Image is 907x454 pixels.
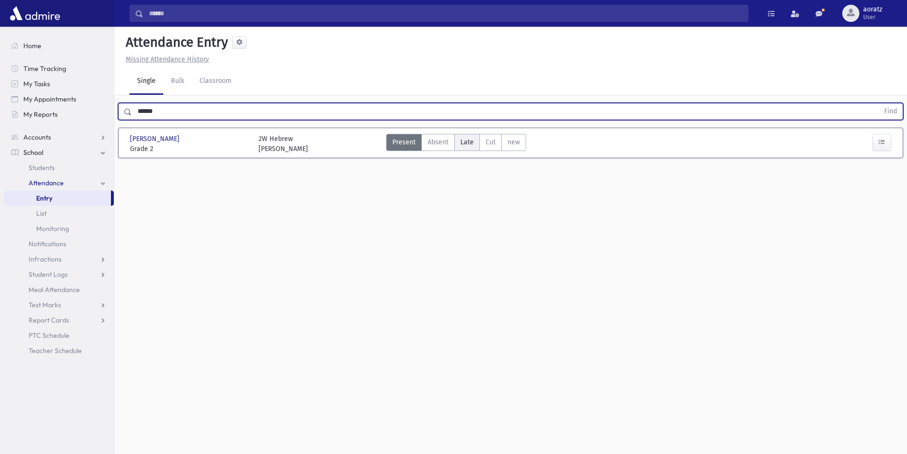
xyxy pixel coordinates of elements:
img: AdmirePro [8,4,62,23]
span: Teacher Schedule [29,346,82,355]
button: Find [878,103,903,120]
span: Student Logs [29,270,68,279]
span: Attendance [29,179,64,187]
span: [PERSON_NAME] [130,134,181,144]
a: Missing Attendance History [122,55,209,63]
span: PTC Schedule [29,331,70,340]
span: aoratz [863,6,882,13]
span: Late [460,137,474,147]
a: Accounts [4,130,114,145]
input: Search [143,5,748,22]
a: Student Logs [4,267,114,282]
span: Absent [428,137,449,147]
span: new [508,137,520,147]
span: User [863,13,882,21]
a: Monitoring [4,221,114,236]
span: Home [23,41,41,50]
span: Test Marks [29,301,61,309]
a: Infractions [4,252,114,267]
span: Notifications [29,240,66,248]
a: Teacher Schedule [4,343,114,358]
span: Students [29,163,55,172]
a: Students [4,160,114,175]
a: Bulk [163,68,192,95]
a: Test Marks [4,297,114,313]
span: Entry [36,194,52,202]
a: PTC Schedule [4,328,114,343]
span: Time Tracking [23,64,66,73]
a: Time Tracking [4,61,114,76]
a: Home [4,38,114,53]
span: Infractions [29,255,61,263]
a: Single [130,68,163,95]
span: My Tasks [23,80,50,88]
span: Report Cards [29,316,69,324]
a: Classroom [192,68,239,95]
a: My Reports [4,107,114,122]
h5: Attendance Entry [122,34,228,50]
span: School [23,148,43,157]
span: Cut [486,137,496,147]
a: Notifications [4,236,114,252]
span: Grade 2 [130,144,249,154]
span: Accounts [23,133,51,141]
div: 2W Hebrew [PERSON_NAME] [259,134,308,154]
span: My Reports [23,110,58,119]
div: AttTypes [386,134,526,154]
span: Meal Attendance [29,285,80,294]
a: Entry [4,191,111,206]
a: School [4,145,114,160]
a: My Appointments [4,91,114,107]
a: Meal Attendance [4,282,114,297]
a: Attendance [4,175,114,191]
span: My Appointments [23,95,76,103]
u: Missing Attendance History [126,55,209,63]
a: My Tasks [4,76,114,91]
span: List [36,209,47,218]
a: Report Cards [4,313,114,328]
span: Monitoring [36,224,69,233]
span: Present [392,137,416,147]
a: List [4,206,114,221]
